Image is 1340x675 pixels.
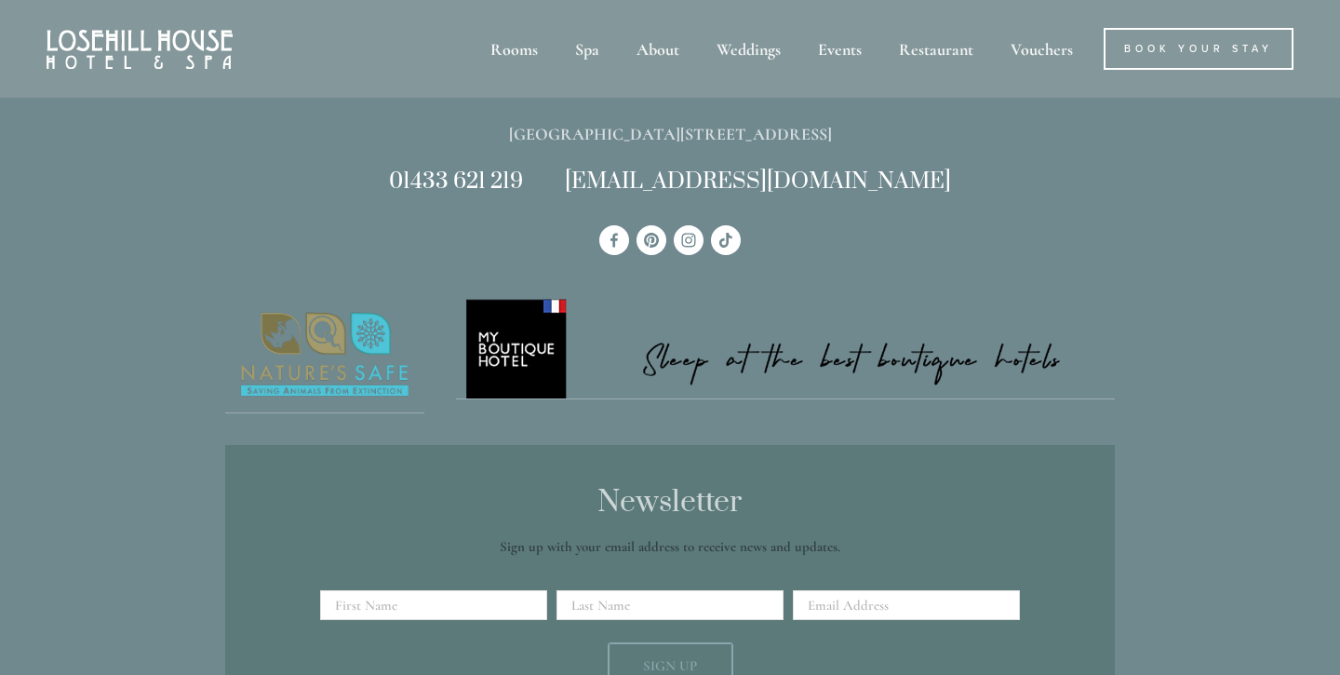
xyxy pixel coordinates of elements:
[711,225,741,255] a: TikTok
[620,28,696,70] div: About
[456,296,1116,400] a: My Boutique Hotel - Logo
[674,225,703,255] a: Instagram
[636,225,666,255] a: Pinterest
[225,120,1115,149] p: [GEOGRAPHIC_DATA][STREET_ADDRESS]
[700,28,797,70] div: Weddings
[225,296,424,413] img: Nature's Safe - Logo
[882,28,990,70] div: Restaurant
[474,28,555,70] div: Rooms
[643,657,697,674] span: Sign Up
[556,590,784,620] input: Last Name
[327,486,1013,520] h2: Newsletter
[801,28,878,70] div: Events
[793,590,1020,620] input: Email Address
[558,28,616,70] div: Spa
[225,296,424,414] a: Nature's Safe - Logo
[1104,28,1293,70] a: Book Your Stay
[994,28,1090,70] a: Vouchers
[565,168,951,196] a: [EMAIL_ADDRESS][DOMAIN_NAME]
[320,590,547,620] input: First Name
[389,168,523,196] a: 01433 621 219
[47,30,233,69] img: Losehill House
[327,535,1013,558] p: Sign up with your email address to receive news and updates.
[599,225,629,255] a: Losehill House Hotel & Spa
[456,296,1116,399] img: My Boutique Hotel - Logo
